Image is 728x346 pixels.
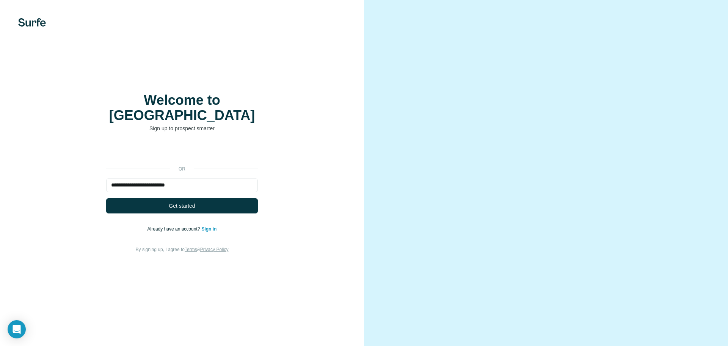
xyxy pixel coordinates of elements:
a: Privacy Policy [200,247,229,252]
p: or [170,166,194,172]
span: Get started [169,202,195,210]
span: Already have an account? [147,226,202,232]
div: Open Intercom Messenger [8,320,26,338]
h1: Welcome to [GEOGRAPHIC_DATA] [106,93,258,123]
span: By signing up, I agree to & [136,247,229,252]
img: Surfe's logo [18,18,46,27]
a: Terms [185,247,197,252]
button: Get started [106,198,258,213]
p: Sign up to prospect smarter [106,125,258,132]
iframe: Sign in with Google Button [102,144,262,160]
a: Sign in [201,226,217,232]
